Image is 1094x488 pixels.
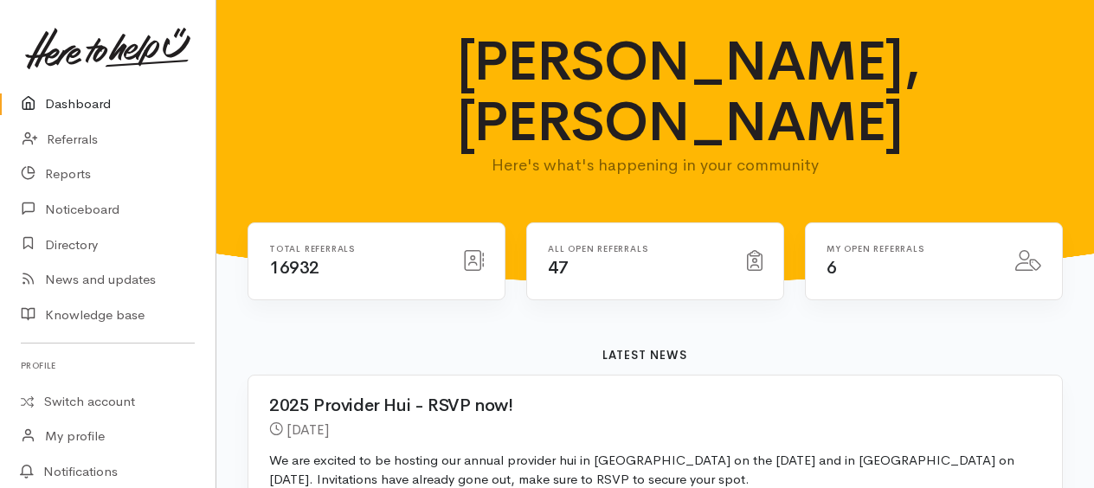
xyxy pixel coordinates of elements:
span: 6 [827,257,837,279]
time: [DATE] [286,421,329,439]
span: 16932 [269,257,319,279]
h6: All open referrals [548,244,726,254]
b: Latest news [602,348,687,363]
p: Here's what's happening in your community [457,153,854,177]
span: 47 [548,257,568,279]
h6: Profile [21,354,195,377]
h2: 2025 Provider Hui - RSVP now! [269,396,1020,415]
h6: Total referrals [269,244,442,254]
h1: [PERSON_NAME], [PERSON_NAME] [457,31,854,153]
h6: My open referrals [827,244,994,254]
